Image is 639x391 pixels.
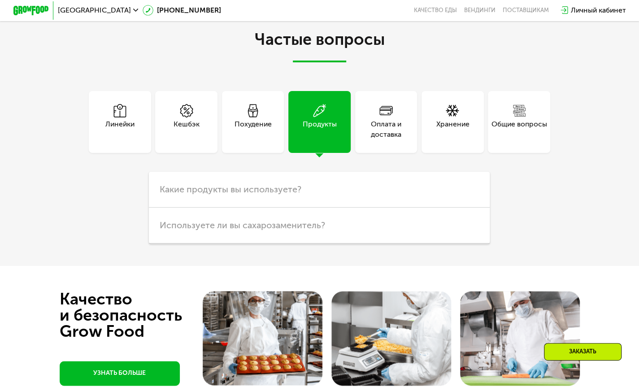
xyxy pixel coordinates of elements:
div: Качество и безопасность Grow Food [60,291,215,339]
a: [PHONE_NUMBER] [143,5,221,16]
a: Вендинги [464,7,496,14]
div: Кешбэк [174,119,200,140]
a: Качество еды [414,7,457,14]
div: поставщикам [503,7,549,14]
div: Продукты [302,119,336,140]
span: [GEOGRAPHIC_DATA] [58,7,131,14]
div: Оплата и доставка [355,119,417,140]
div: Похудение [235,119,272,140]
div: Общие вопросы [491,119,547,140]
h2: Частые вопросы [71,31,568,62]
span: Какие продукты вы используете? [160,184,301,195]
div: Заказать [544,343,622,361]
div: Личный кабинет [570,5,626,16]
a: УЗНАТЬ БОЛЬШЕ [60,361,180,386]
div: Линейки [105,119,135,140]
span: Используете ли вы сахарозаменитель? [160,220,325,230]
div: Хранение [436,119,469,140]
